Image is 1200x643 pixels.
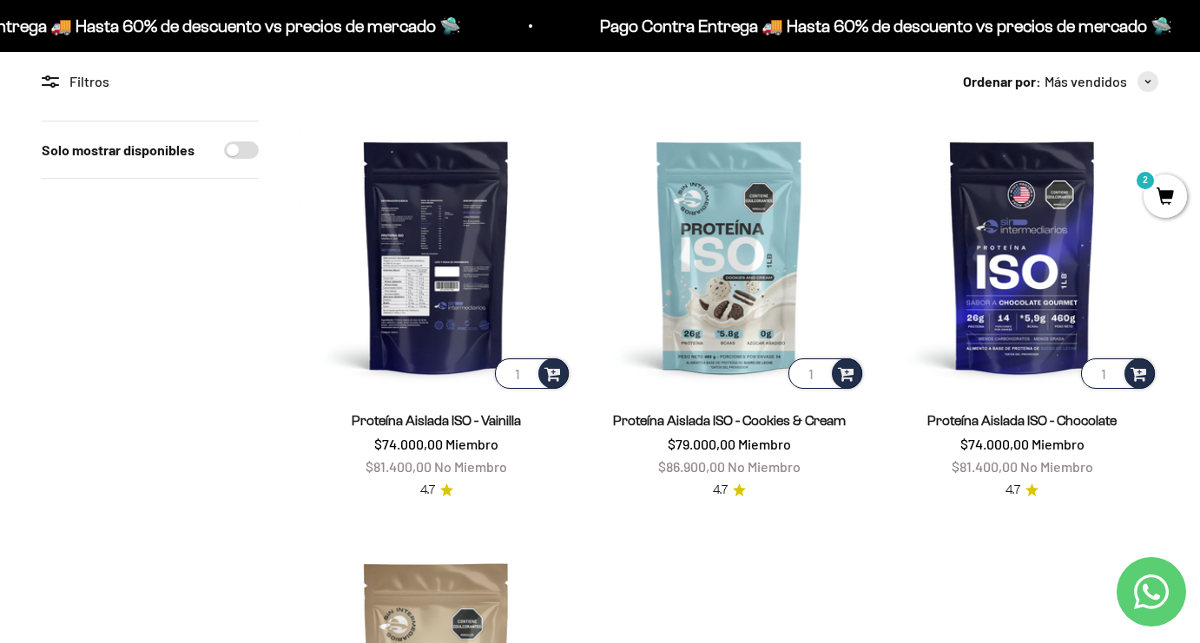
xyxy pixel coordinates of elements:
span: $79.000,00 [668,436,735,452]
a: 2 [1144,188,1187,207]
span: Miembro [738,436,791,452]
a: Proteína Aislada ISO - Chocolate [927,413,1117,428]
p: Pago Contra Entrega 🚚 Hasta 60% de descuento vs precios de mercado 🛸 [289,12,861,40]
span: $81.400,00 [952,458,1018,475]
a: 4.74.7 de 5.0 estrellas [1005,481,1038,500]
span: Más vendidos [1045,70,1127,93]
span: $74.000,00 [374,436,443,452]
a: Proteína Aislada ISO - Cookies & Cream [613,413,846,428]
span: $86.900,00 [658,458,725,475]
a: Proteína Aislada ISO - Vainilla [352,413,521,428]
a: 4.74.7 de 5.0 estrellas [713,481,746,500]
a: 4.74.7 de 5.0 estrellas [420,481,453,500]
span: No Miembro [434,458,507,475]
span: 4.7 [713,481,728,500]
span: No Miembro [728,458,801,475]
span: $74.000,00 [960,436,1029,452]
span: Miembro [445,436,498,452]
span: 4.7 [420,481,435,500]
span: No Miembro [1020,458,1093,475]
button: Más vendidos [1045,70,1158,93]
label: Solo mostrar disponibles [42,139,195,161]
span: 4.7 [1005,481,1020,500]
img: Proteína Aislada ISO - Vainilla [300,121,572,392]
span: Ordenar por: [963,70,1041,93]
span: $81.400,00 [366,458,432,475]
span: Miembro [1032,436,1085,452]
div: Filtros [42,70,259,93]
mark: 2 [1135,170,1156,191]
